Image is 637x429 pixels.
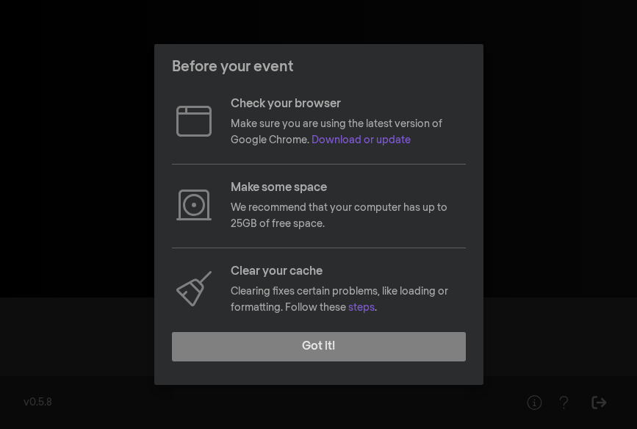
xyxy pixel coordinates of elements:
p: Make sure you are using the latest version of Google Chrome. [231,116,466,149]
p: Check your browser [231,95,466,113]
p: Clear your cache [231,263,466,281]
p: We recommend that your computer has up to 25GB of free space. [231,200,466,233]
button: Got it! [172,332,466,361]
header: Before your event [154,44,483,90]
p: Clearing fixes certain problems, like loading or formatting. Follow these . [231,284,466,317]
a: steps [348,303,375,313]
a: Download or update [312,135,411,145]
p: Make some space [231,179,466,197]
